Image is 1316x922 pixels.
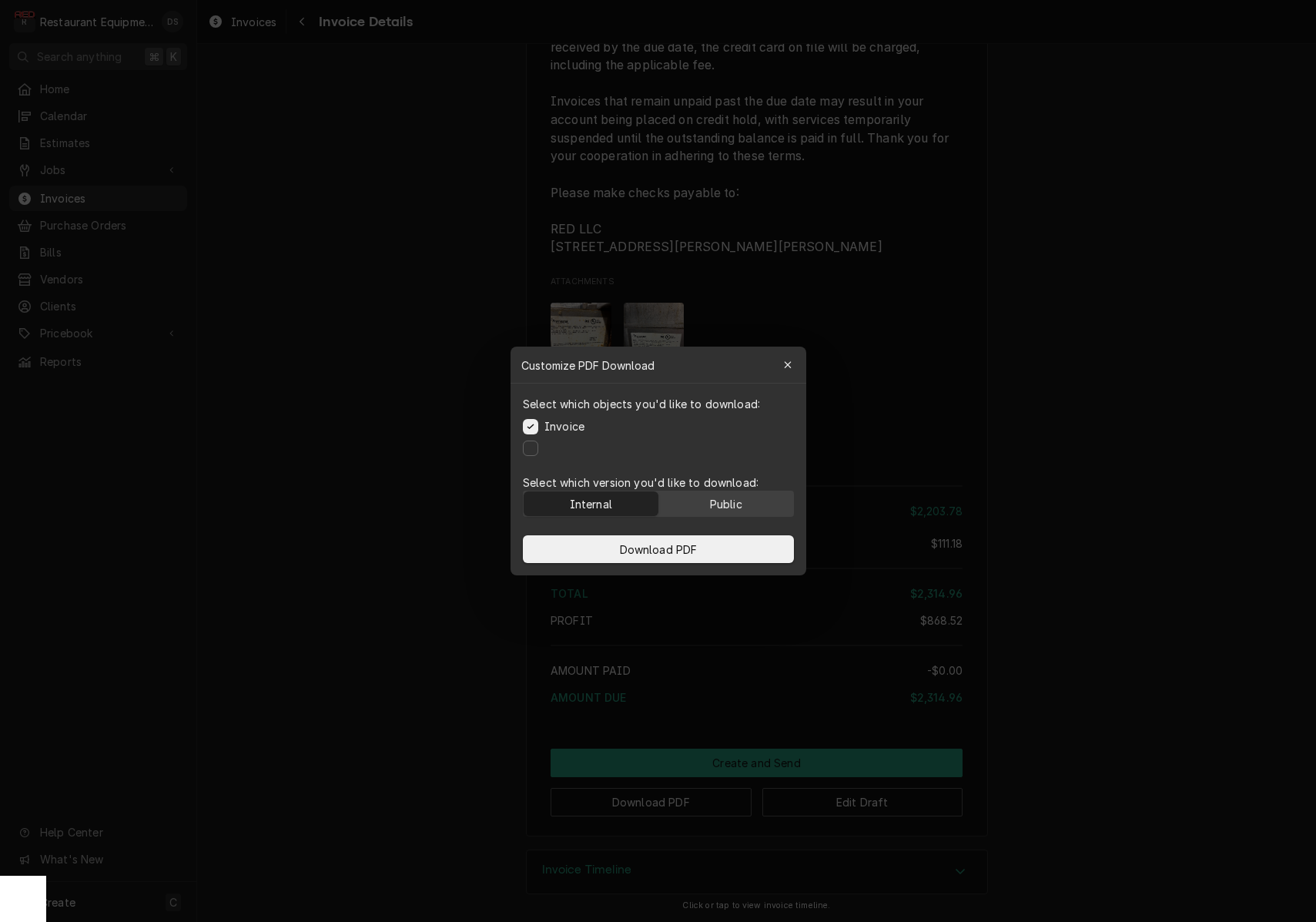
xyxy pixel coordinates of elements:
label: Invoice [544,418,584,434]
div: Internal [569,496,611,512]
p: Select which objects you'd like to download: [523,396,760,412]
div: Customize PDF Download [511,347,806,384]
button: Download PDF [523,535,794,563]
p: Select which version you'd like to download: [523,474,794,491]
div: Public [709,496,742,512]
span: Download PDF [616,541,700,558]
